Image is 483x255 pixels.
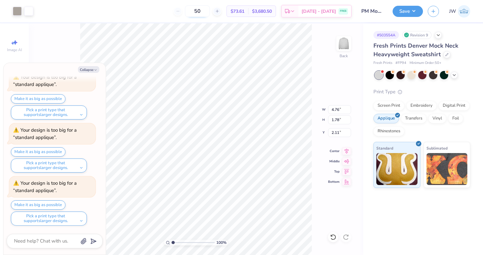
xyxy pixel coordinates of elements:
div: Your design is too big for a “standard applique”. [13,180,77,194]
div: Revision 9 [402,31,432,39]
div: Your design is too big for a “standard applique”. [13,74,77,88]
span: Minimum Order: 50 + [410,60,441,66]
span: Fresh Prints [373,60,392,66]
span: # FP94 [395,60,406,66]
div: Embroidery [406,101,437,111]
span: Bottom [328,180,340,184]
button: Make it as big as possible [11,94,65,104]
div: Your design is too big for a “standard applique”. [13,127,77,141]
button: Make it as big as possible [11,200,65,210]
span: Sublimated [426,145,448,151]
span: JW [449,8,456,15]
input: – – [185,5,210,17]
img: Sublimated [426,153,468,185]
div: # 503554A [373,31,399,39]
span: Center [328,149,340,153]
button: Pick a print type that supportslarger designs. [11,212,87,226]
button: Save [393,6,423,17]
img: Jane White [458,5,470,18]
div: Back [340,53,348,59]
div: Digital Print [439,101,470,111]
button: Pick a print type that supportslarger designs. [11,105,87,120]
span: 100 % [216,240,226,245]
span: FREE [340,9,347,13]
span: [DATE] - [DATE] [302,8,336,15]
input: Untitled Design [356,5,388,18]
button: Collapse [78,66,99,73]
button: Make it as big as possible [11,147,65,157]
span: Top [328,169,340,174]
button: Pick a print type that supportslarger designs. [11,158,87,173]
div: Rhinestones [373,127,404,136]
div: Print Type [373,88,470,96]
span: Image AI [7,47,22,52]
span: Fresh Prints Denver Mock Neck Heavyweight Sweatshirt [373,42,458,58]
span: $3,680.50 [252,8,272,15]
img: Back [337,37,350,50]
img: Standard [376,153,418,185]
div: Screen Print [373,101,404,111]
div: Transfers [401,114,426,123]
div: Vinyl [428,114,446,123]
div: Foil [448,114,463,123]
span: Standard [376,145,393,151]
div: Applique [373,114,399,123]
a: JW [449,5,470,18]
span: $73.61 [231,8,244,15]
span: Middle [328,159,340,164]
